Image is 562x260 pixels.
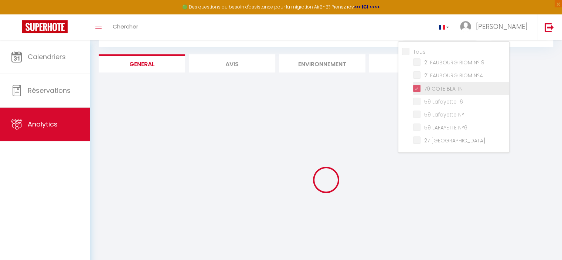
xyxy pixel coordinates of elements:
[107,14,144,40] a: Chercher
[476,22,528,31] span: [PERSON_NAME]
[28,119,58,129] span: Analytics
[279,54,365,72] li: Environnement
[454,14,537,40] a: ... [PERSON_NAME]
[22,20,68,33] img: Super Booking
[28,52,66,61] span: Calendriers
[424,98,463,105] span: 59 Lafayette 16
[113,23,138,30] span: Chercher
[545,23,554,32] img: logout
[354,4,380,10] a: >>> ICI <<<<
[424,111,466,118] span: 59 Lafayette N°1
[189,54,275,72] li: Avis
[99,54,185,72] li: General
[28,86,71,95] span: Réservations
[424,85,463,92] span: 70 COTE BLATIN
[460,21,471,32] img: ...
[369,54,456,72] li: Marché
